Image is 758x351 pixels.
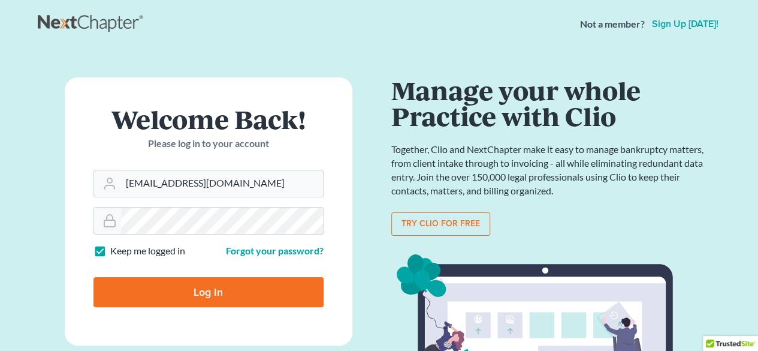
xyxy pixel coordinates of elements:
[650,19,721,29] a: Sign up [DATE]!
[93,277,324,307] input: Log In
[580,17,645,31] strong: Not a member?
[93,106,324,132] h1: Welcome Back!
[93,137,324,151] p: Please log in to your account
[110,244,185,258] label: Keep me logged in
[391,212,490,236] a: Try clio for free
[121,170,323,197] input: Email Address
[391,77,709,128] h1: Manage your whole Practice with Clio
[391,143,709,197] p: Together, Clio and NextChapter make it easy to manage bankruptcy matters, from client intake thro...
[226,245,324,256] a: Forgot your password?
